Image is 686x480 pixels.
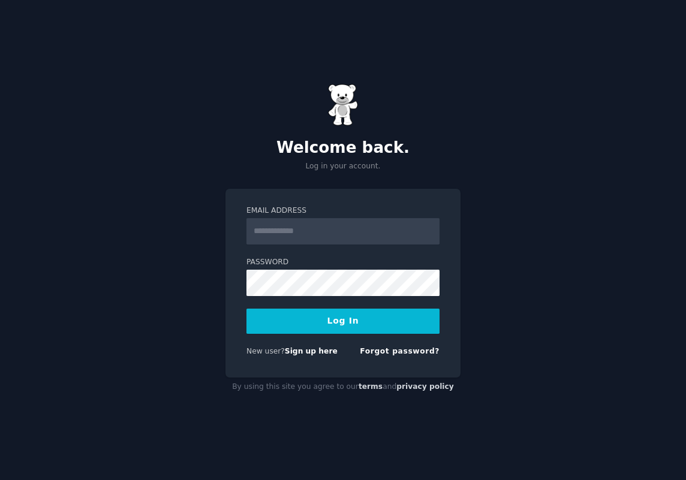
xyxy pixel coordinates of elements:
[225,378,461,397] div: By using this site you agree to our and
[360,347,440,355] a: Forgot password?
[359,382,383,391] a: terms
[225,161,461,172] p: Log in your account.
[285,347,338,355] a: Sign up here
[246,309,440,334] button: Log In
[246,347,285,355] span: New user?
[246,206,440,216] label: Email Address
[328,84,358,126] img: Gummy Bear
[246,257,440,268] label: Password
[225,138,461,158] h2: Welcome back.
[396,382,454,391] a: privacy policy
